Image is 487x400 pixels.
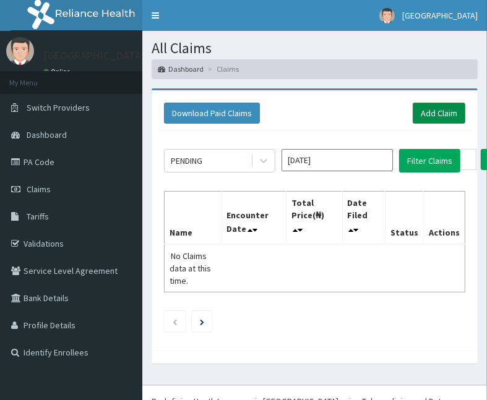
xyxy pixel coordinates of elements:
[413,103,465,124] a: Add Claim
[27,211,49,222] span: Tariffs
[282,149,393,171] input: Select Month and Year
[43,50,145,61] p: [GEOGRAPHIC_DATA]
[385,191,423,244] th: Status
[158,64,204,74] a: Dashboard
[222,191,286,244] th: Encounter Date
[286,191,342,244] th: Total Price(₦)
[171,155,202,167] div: PENDING
[399,149,460,172] button: Filter Claims
[152,40,478,56] h1: All Claims
[164,103,260,124] button: Download Paid Claims
[200,316,204,327] a: Next page
[27,129,67,140] span: Dashboard
[402,10,478,21] span: [GEOGRAPHIC_DATA]
[27,184,51,195] span: Claims
[172,316,178,327] a: Previous page
[165,191,222,244] th: Name
[205,64,239,74] li: Claims
[27,102,90,113] span: Switch Providers
[379,8,395,23] img: User Image
[342,191,385,244] th: Date Filed
[170,250,211,286] span: No Claims data at this time.
[460,149,476,170] input: Search by HMO ID
[423,191,465,244] th: Actions
[43,67,73,76] a: Online
[6,37,34,65] img: User Image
